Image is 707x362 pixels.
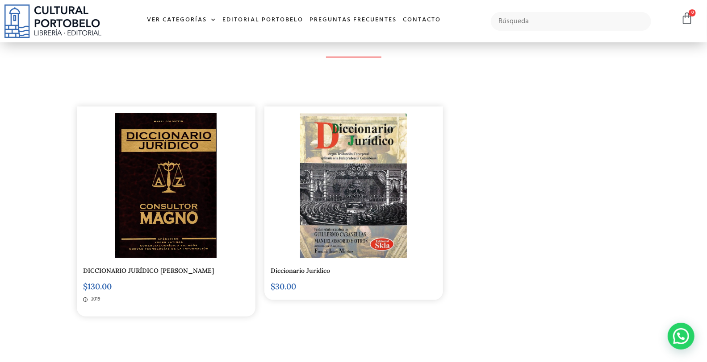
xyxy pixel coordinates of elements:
a: Preguntas frecuentes [306,11,400,30]
input: Búsqueda [491,12,651,31]
a: Contacto [400,11,444,30]
a: Editorial Portobelo [219,11,306,30]
a: Ver Categorías [144,11,219,30]
span: $ [271,281,276,292]
span: 2019 [89,296,100,303]
a: 0 [681,12,693,25]
span: 0 [689,9,696,16]
a: Diccionario Jurídico [271,267,330,275]
bdi: 30.00 [271,281,297,292]
span: $ [84,281,88,292]
img: Diccionario-juridico-A.jpg [300,113,407,258]
bdi: 130.00 [84,281,112,292]
a: DICCIONARIO JURÍDICO [PERSON_NAME] [84,267,214,275]
img: img20240420_11042956 [115,113,217,258]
